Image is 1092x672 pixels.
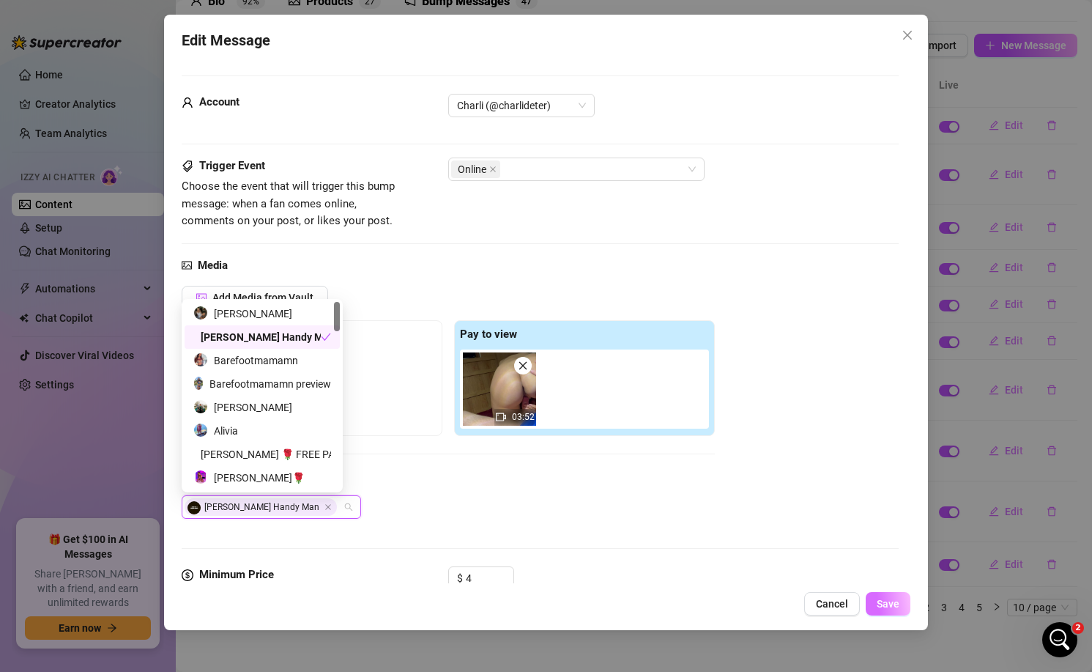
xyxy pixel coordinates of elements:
span: Cancel [816,598,848,610]
div: Charli says… [12,100,281,251]
span: Add Media from Vault [212,292,313,303]
span: 2 [1072,622,1084,634]
span: close [489,166,497,173]
div: Barefootmamamn preview [193,376,331,392]
div: Close [257,6,283,32]
button: Save [866,592,910,616]
span: close [902,29,913,41]
strong: Media [198,259,228,272]
img: Profile image for Yoni [42,8,65,32]
div: Alivia [185,419,340,443]
div: These are bump messages being flagged for not being tagged even though I have the cocreator tagge... [53,401,281,476]
span: [PERSON_NAME] Handy Man [185,498,337,516]
span: Online [458,161,486,177]
strong: Pay to view [460,328,517,341]
button: Home [229,6,257,34]
button: Emoji picker [23,480,34,492]
h1: 🌟 Supercreator [112,7,204,18]
div: [PERSON_NAME] Handy Man [193,329,321,345]
div: Charli says… [12,251,281,401]
div: Nora Rose🌹 [185,466,340,490]
span: close [518,361,528,371]
span: user [182,94,193,111]
span: picture [196,292,207,303]
span: Charli (@charlideter) [457,95,586,117]
span: video-camera [496,412,506,422]
span: check [321,332,331,342]
button: Send a message… [251,474,275,498]
button: Gif picker [46,480,58,492]
div: Alivia [193,423,331,439]
img: avatar.jpg [194,306,207,320]
strong: Minimum Price [199,568,274,581]
button: Cancel [804,592,860,616]
div: 03:52 [463,352,536,426]
span: Close [896,29,919,41]
p: A few hours [124,18,180,33]
div: These are bump messages being flagged for not being tagged even though I have the cocreator tagge... [64,410,270,467]
span: Choose the event that will trigger this bump message: when a fan comes online, comments on your p... [182,180,395,227]
img: avatar.jpg [194,424,207,437]
img: avatar.jpg [194,353,207,366]
span: tags [182,158,193,175]
div: [PERSON_NAME] [193,306,331,322]
div: 𝓜𝓲𝓻𝓪𝓷𝓭𝓪 𝓜𝓪𝓻𝓲𝓮 [185,302,340,325]
button: Add Media from Vault [182,286,328,309]
strong: Account [199,95,239,108]
img: avatar.jpg [194,400,207,413]
button: Start recording [93,480,105,492]
div: [PERSON_NAME]🌹 [193,470,331,486]
strong: Trigger Event [199,159,265,172]
iframe: Intercom live chat [1042,622,1077,657]
span: picture [182,257,192,275]
button: go back [10,6,37,34]
span: dollar [182,566,193,584]
div: [PERSON_NAME] 🌹 FREE PAGE [193,446,331,462]
textarea: Message… [12,449,281,474]
div: Barefootmamamn [193,352,331,369]
div: Elena Pears [185,396,340,419]
div: [PERSON_NAME] [193,399,331,416]
span: Save [877,598,899,610]
img: avatar.jpg [187,501,201,514]
button: Close [896,23,919,47]
div: Charli says… [12,401,281,493]
img: media [463,352,536,426]
img: avatar.jpg [194,377,203,390]
img: avatar.jpg [194,470,207,484]
span: Online [451,160,500,178]
div: Nora Rose 🌹 FREE PAGE [185,443,340,466]
div: Barefootmamamn preview [185,372,340,396]
img: Profile image for Giselle [62,8,86,32]
span: Close [324,503,332,511]
div: Barefootmamamn [185,349,340,372]
span: 03:52 [512,412,535,422]
span: Edit Message [182,29,270,52]
button: Upload attachment [70,480,81,492]
img: Profile image for Ella [83,8,106,32]
div: Deters Handy Man [185,325,340,349]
